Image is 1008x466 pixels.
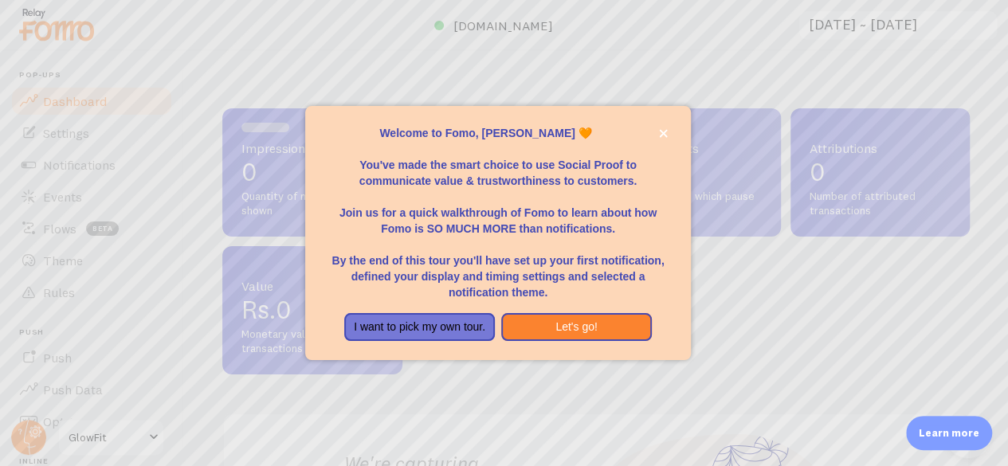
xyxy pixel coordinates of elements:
[324,125,672,141] p: Welcome to Fomo, [PERSON_NAME] 🧡
[324,189,672,237] p: Join us for a quick walkthrough of Fomo to learn about how Fomo is SO MUCH MORE than notifications.
[324,141,672,189] p: You've made the smart choice to use Social Proof to communicate value & trustworthiness to custom...
[305,106,691,361] div: Welcome to Fomo, Sumera Qamer 🧡You&amp;#39;ve made the smart choice to use Social Proof to commun...
[906,416,992,450] div: Learn more
[324,237,672,300] p: By the end of this tour you'll have set up your first notification, defined your display and timi...
[501,313,652,342] button: Let's go!
[919,425,979,441] p: Learn more
[655,125,672,142] button: close,
[344,313,495,342] button: I want to pick my own tour.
